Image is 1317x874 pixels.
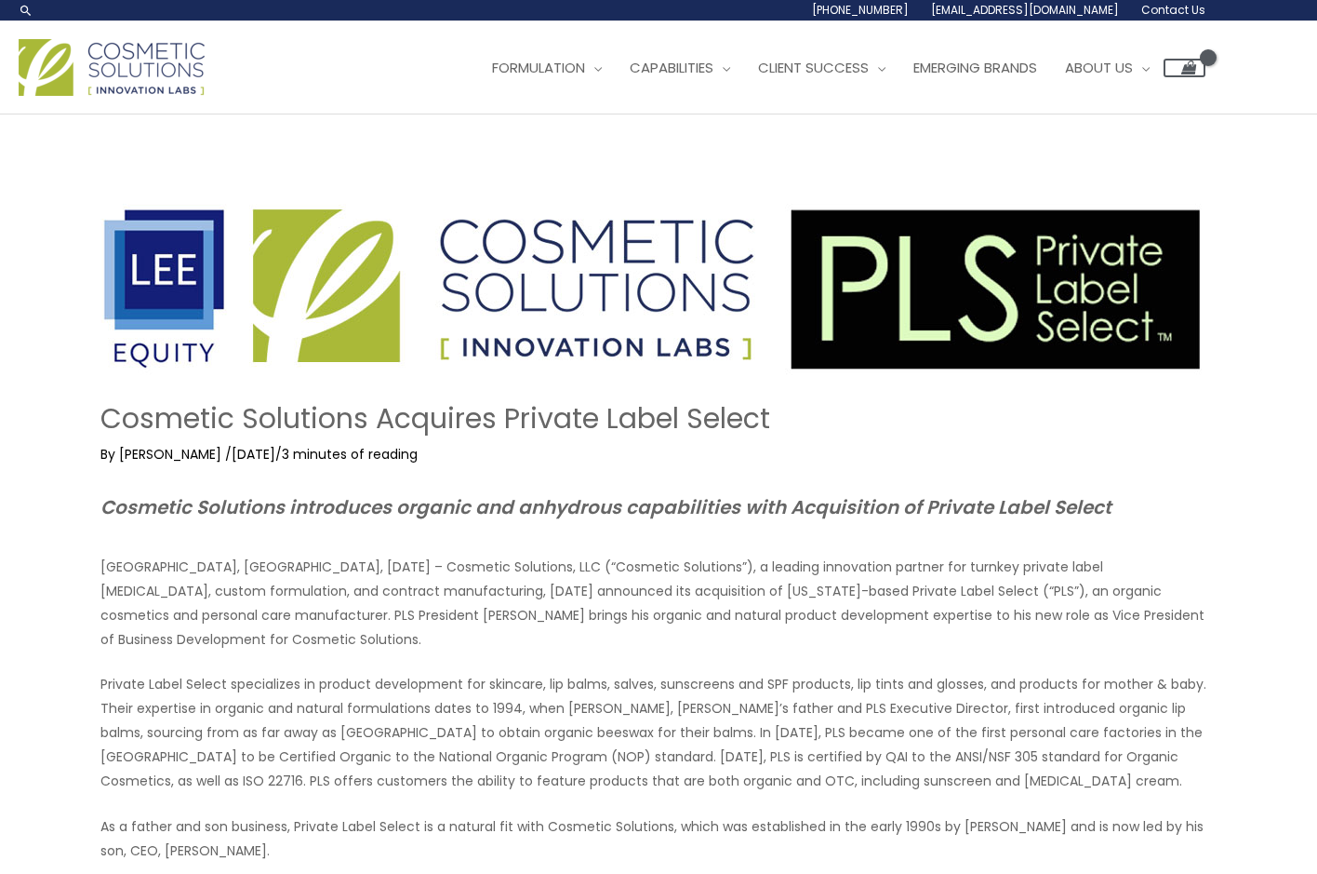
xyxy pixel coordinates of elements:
nav: Site Navigation [464,40,1205,96]
span: About Us [1065,58,1133,77]
em: Acquisition of Private Label Select [791,494,1111,520]
a: View Shopping Cart, empty [1164,59,1205,77]
span: [DATE] [232,445,275,464]
a: About Us [1051,40,1164,96]
p: As a father and son business, Private Label Select is a natural fit with Cosmetic Solutions, whic... [100,814,1217,863]
span: [EMAIL_ADDRESS][DOMAIN_NAME] [931,2,1119,18]
p: [GEOGRAPHIC_DATA], [GEOGRAPHIC_DATA], [DATE] – Cosmetic Solutions, LLC (“Cosmetic Solutions”), a ... [100,555,1217,652]
span: [PERSON_NAME] [119,445,221,464]
span: Client Success [758,58,869,77]
a: Capabilities [616,40,744,96]
em: Cosmetic Solutions introduces organic and anhydrous capabilities with [100,494,786,520]
span: Capabilities [630,58,713,77]
span: [PHONE_NUMBER] [812,2,909,18]
span: Emerging Brands [913,58,1037,77]
h1: Cosmetic Solutions Acquires Private Label Select [100,402,1217,436]
a: Emerging Brands [899,40,1051,96]
span: Contact Us [1141,2,1205,18]
a: Search icon link [19,3,33,18]
span: 3 minutes of reading [282,445,418,464]
a: Formulation [478,40,616,96]
span: Formulation [492,58,585,77]
div: By / / [100,445,1217,464]
p: Private Label Select specializes in product development for skincare, lip balms, salves, sunscree... [100,672,1217,793]
img: Cosmetic Solutions Logo [19,39,205,96]
a: [PERSON_NAME] [119,445,225,464]
a: Client Success [744,40,899,96]
img: pls acquisition image [100,204,1205,376]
